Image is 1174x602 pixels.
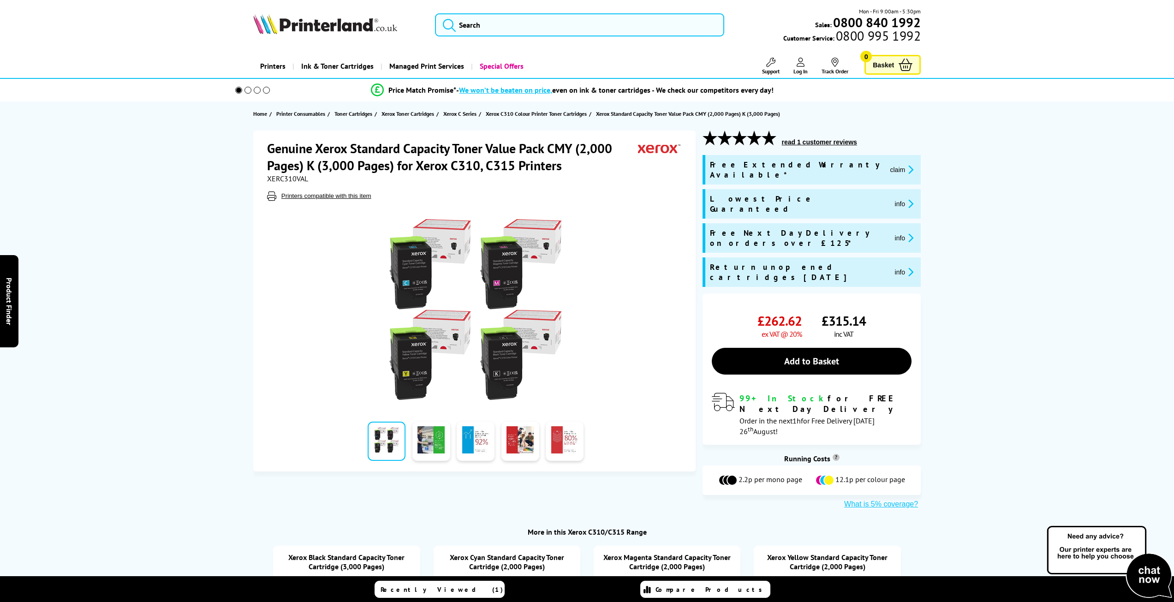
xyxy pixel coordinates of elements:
[471,54,530,78] a: Special Offers
[762,58,780,75] a: Support
[703,454,921,463] div: Running Costs
[887,164,916,175] button: promo-description
[892,198,917,209] button: promo-description
[832,18,921,27] a: 0800 840 1992
[301,54,374,78] span: Ink & Toner Cartridges
[292,54,381,78] a: Ink & Toner Cartridges
[710,262,887,282] span: Return unopened cartridges [DATE]
[253,527,921,536] div: More in this Xerox C310/C315 Range
[279,192,374,200] button: Printers compatible with this item
[793,58,808,75] a: Log In
[334,109,375,119] a: Toner Cartridges
[435,13,725,36] input: Search
[793,416,801,425] span: 1h
[739,475,802,486] span: 2.2p per mono page
[1045,525,1174,600] img: Open Live Chat window
[822,312,866,329] span: £315.14
[253,14,423,36] a: Printerland Logo
[381,109,434,119] span: Xerox Toner Cartridges
[223,82,923,98] li: modal_Promise
[841,500,921,509] button: What is 5% coverage?
[712,393,912,435] div: modal_delivery
[864,55,921,75] a: Basket 0
[822,58,848,75] a: Track Order
[638,140,680,157] img: Xerox
[381,585,503,594] span: Recently Viewed (1)
[603,553,731,571] a: Xerox Magenta Standard Capacity Toner Cartridge (2,000 Pages)
[835,475,905,486] span: 12.1p per colour page
[334,109,372,119] span: Toner Cartridges
[288,553,405,571] a: Xerox Black Standard Capacity Toner Cartridge (3,000 Pages)
[712,348,912,375] a: Add to Basket
[783,31,921,42] span: Customer Service:
[762,68,780,75] span: Support
[739,416,875,436] span: Order in the next for Free Delivery [DATE] 26 August!
[456,85,774,95] div: - even on ink & toner cartridges - We check our competitors every day!
[892,232,917,243] button: promo-description
[710,160,882,180] span: Free Extended Warranty Available*
[486,109,587,119] span: Xerox C310 Colour Printer Toner Cartridges
[640,581,770,598] a: Compare Products
[710,194,887,214] span: Lowest Price Guaranteed
[833,454,840,461] sup: Cost per page
[739,393,828,404] span: 99+ In Stock
[486,109,589,119] a: Xerox C310 Colour Printer Toner Cartridges
[388,85,456,95] span: Price Match Promise*
[443,109,479,119] a: Xerox C Series
[276,109,328,119] a: Printer Consumables
[253,54,292,78] a: Printers
[834,31,921,40] span: 0800 995 1992
[859,7,921,16] span: Mon - Fri 9:00am - 5:30pm
[793,68,808,75] span: Log In
[739,393,912,414] div: for FREE Next Day Delivery
[5,277,14,325] span: Product Finder
[860,51,872,62] span: 0
[276,109,325,119] span: Printer Consumables
[767,553,888,571] a: Xerox Yellow Standard Capacity Toner Cartridge (2,000 Pages)
[267,140,638,174] h1: Genuine Xerox Standard Capacity Toner Value Pack CMY (2,000 Pages) K (3,000 Pages) for Xerox C310...
[656,585,767,594] span: Compare Products
[267,174,308,183] span: XERC310VAL
[253,109,267,119] span: Home
[385,219,566,400] img: Xerox Standard Capacity Toner Value Pack CMY (2,000 Pages) K (3,000 Pages)
[757,312,802,329] span: £262.62
[596,110,780,117] span: Xerox Standard Capacity Toner Value Pack CMY (2,000 Pages) K (3,000 Pages)
[381,54,471,78] a: Managed Print Services
[375,581,505,598] a: Recently Viewed (1)
[873,59,894,71] span: Basket
[815,20,832,29] span: Sales:
[762,329,802,339] span: ex VAT @ 20%
[779,138,859,146] button: read 1 customer reviews
[834,329,853,339] span: inc VAT
[459,85,552,95] span: We won’t be beaten on price,
[443,109,477,119] span: Xerox C Series
[381,109,436,119] a: Xerox Toner Cartridges
[253,14,397,34] img: Printerland Logo
[253,109,269,119] a: Home
[892,267,917,277] button: promo-description
[833,14,921,31] b: 0800 840 1992
[748,425,753,433] sup: th
[450,553,564,571] a: Xerox Cyan Standard Capacity Toner Cartridge (2,000 Pages)
[710,228,887,248] span: Free Next Day Delivery on orders over £125*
